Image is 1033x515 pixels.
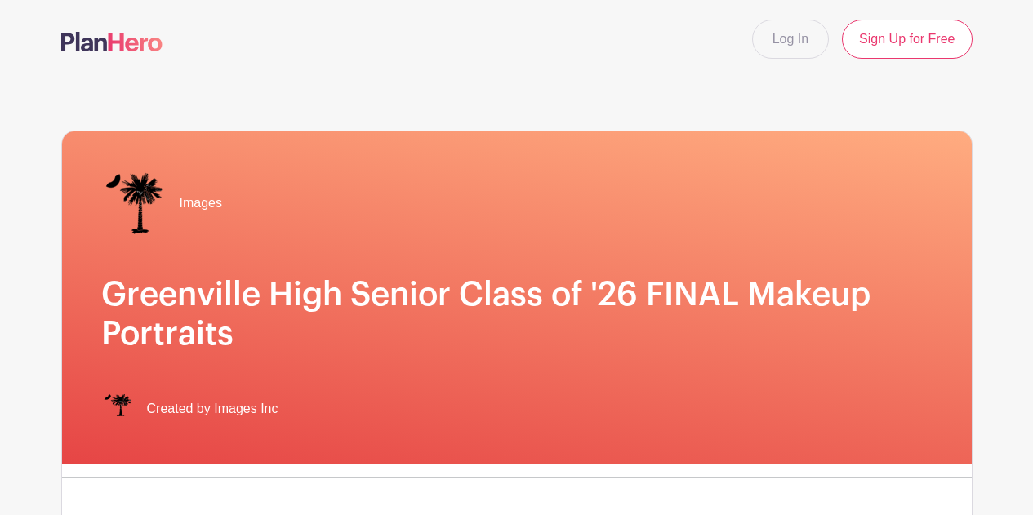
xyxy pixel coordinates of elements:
[842,20,972,59] a: Sign Up for Free
[147,399,278,419] span: Created by Images Inc
[101,171,167,236] img: IMAGES%20logo%20transparenT%20PNG%20s.png
[61,32,163,51] img: logo-507f7623f17ff9eddc593b1ce0a138ce2505c220e1c5a4e2b4648c50719b7d32.svg
[752,20,829,59] a: Log In
[101,393,134,425] img: IMAGES%20logo%20transparenT%20PNG%20s.png
[101,275,933,353] h1: Greenville High Senior Class of '26 FINAL Makeup Portraits
[180,193,222,213] span: Images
